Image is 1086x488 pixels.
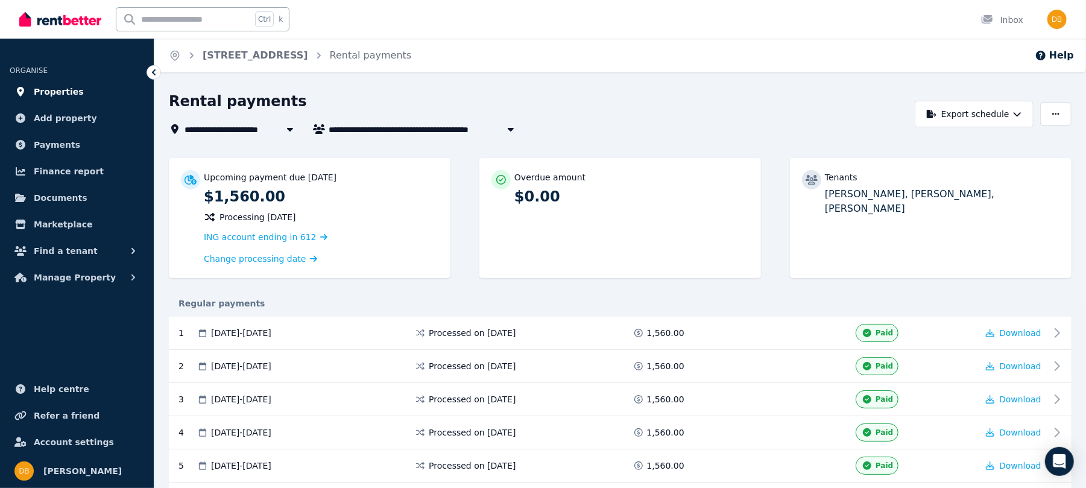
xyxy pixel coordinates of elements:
p: Tenants [825,171,857,183]
span: ORGANISE [10,66,48,75]
span: Add property [34,111,97,125]
p: Upcoming payment due [DATE] [204,171,336,183]
button: Download [986,393,1041,405]
span: Processing [DATE] [219,211,296,223]
a: [STREET_ADDRESS] [203,49,308,61]
span: Processed on [DATE] [429,327,516,339]
span: Documents [34,191,87,205]
div: 2 [178,357,197,375]
button: Help [1035,48,1074,63]
span: ING account ending in 612 [204,232,317,242]
button: Export schedule [915,101,1034,127]
a: Add property [10,106,144,130]
span: Paid [876,395,893,404]
span: 1,560.00 [647,460,684,472]
span: Paid [876,461,893,471]
span: Find a tenant [34,244,98,258]
span: Download [999,428,1041,437]
p: [PERSON_NAME], [PERSON_NAME], [PERSON_NAME] [825,187,1059,216]
span: Change processing date [204,253,306,265]
div: 5 [178,457,197,475]
span: Download [999,395,1041,404]
span: Properties [34,84,84,99]
span: Processed on [DATE] [429,360,516,372]
div: Regular payments [169,297,1072,309]
nav: Breadcrumb [154,39,426,72]
span: k [279,14,283,24]
button: Download [986,426,1041,439]
span: Paid [876,328,893,338]
a: Finance report [10,159,144,183]
span: Download [999,361,1041,371]
p: $0.00 [514,187,749,206]
p: $1,560.00 [204,187,438,206]
span: Ctrl [255,11,274,27]
span: [DATE] - [DATE] [211,360,271,372]
div: 3 [178,390,197,408]
span: [DATE] - [DATE] [211,327,271,339]
span: [DATE] - [DATE] [211,426,271,439]
div: Inbox [981,14,1023,26]
div: Open Intercom Messenger [1045,447,1074,476]
span: [PERSON_NAME] [43,464,122,478]
span: 1,560.00 [647,360,684,372]
span: 1,560.00 [647,327,684,339]
span: Processed on [DATE] [429,426,516,439]
span: Account settings [34,435,114,449]
span: Refer a friend [34,408,99,423]
button: Download [986,460,1041,472]
span: 1,560.00 [647,426,684,439]
a: Properties [10,80,144,104]
button: Manage Property [10,265,144,290]
span: [DATE] - [DATE] [211,460,271,472]
span: [DATE] - [DATE] [211,393,271,405]
a: Documents [10,186,144,210]
a: Help centre [10,377,144,401]
a: Account settings [10,430,144,454]
a: Rental payments [330,49,412,61]
span: Help centre [34,382,89,396]
span: Payments [34,138,80,152]
a: Change processing date [204,253,317,265]
a: Payments [10,133,144,157]
span: Finance report [34,164,104,179]
span: Processed on [DATE] [429,460,516,472]
button: Download [986,360,1041,372]
h1: Rental payments [169,92,307,111]
a: Marketplace [10,212,144,236]
span: Paid [876,361,893,371]
span: Paid [876,428,893,437]
p: Overdue amount [514,171,586,183]
img: RentBetter [19,10,101,28]
button: Find a tenant [10,239,144,263]
a: Refer a friend [10,404,144,428]
span: 1,560.00 [647,393,684,405]
img: Diwakar Bansal [14,461,34,481]
button: Download [986,327,1041,339]
div: 4 [178,423,197,442]
span: Marketplace [34,217,92,232]
div: 1 [178,324,197,342]
span: Download [999,461,1041,471]
span: Processed on [DATE] [429,393,516,405]
img: Diwakar Bansal [1047,10,1067,29]
span: Download [999,328,1041,338]
span: Manage Property [34,270,116,285]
